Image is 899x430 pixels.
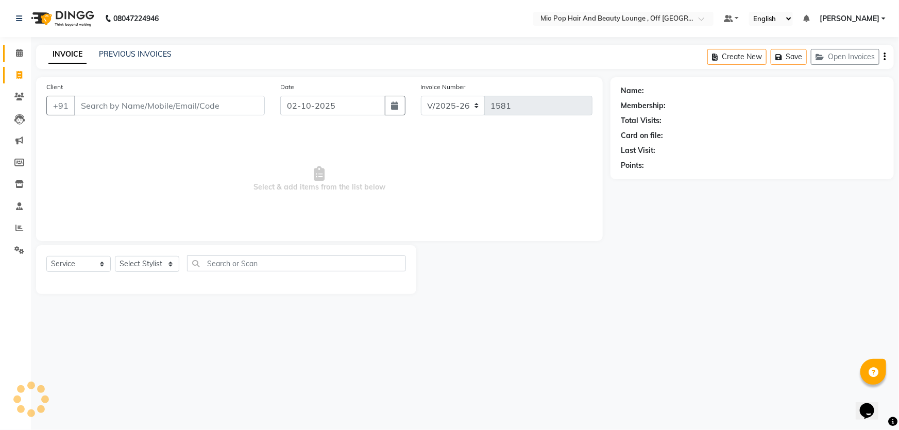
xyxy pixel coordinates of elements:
[99,49,172,59] a: PREVIOUS INVOICES
[46,96,75,115] button: +91
[48,45,87,64] a: INVOICE
[46,82,63,92] label: Client
[820,13,879,24] span: [PERSON_NAME]
[113,4,159,33] b: 08047224946
[621,115,661,126] div: Total Visits:
[187,255,406,271] input: Search or Scan
[621,130,663,141] div: Card on file:
[707,49,767,65] button: Create New
[421,82,466,92] label: Invoice Number
[621,100,666,111] div: Membership:
[46,128,592,231] span: Select & add items from the list below
[811,49,879,65] button: Open Invoices
[26,4,97,33] img: logo
[621,145,655,156] div: Last Visit:
[621,85,644,96] div: Name:
[771,49,807,65] button: Save
[856,389,889,420] iframe: chat widget
[621,160,644,171] div: Points:
[74,96,265,115] input: Search by Name/Mobile/Email/Code
[280,82,294,92] label: Date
